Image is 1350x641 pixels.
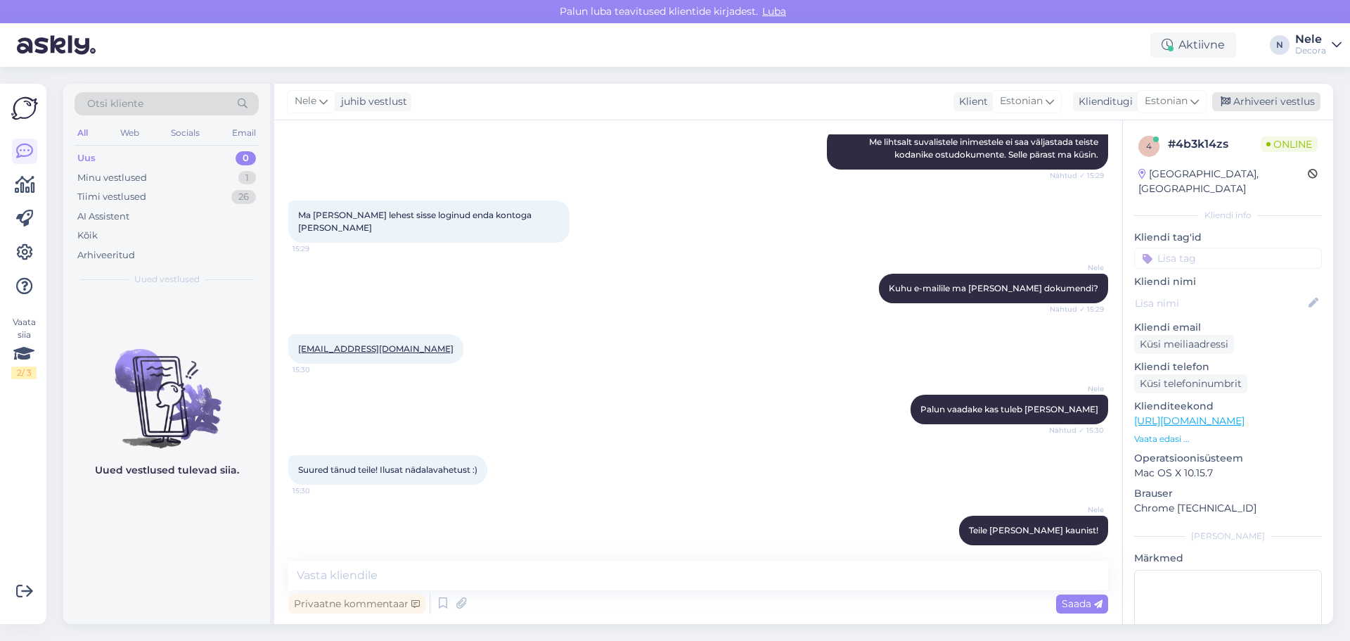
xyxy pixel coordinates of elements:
[1295,34,1326,45] div: Nele
[292,364,345,375] span: 15:30
[1134,501,1322,516] p: Chrome [TECHNICAL_ID]
[1134,486,1322,501] p: Brauser
[298,343,454,354] a: [EMAIL_ADDRESS][DOMAIN_NAME]
[1134,530,1322,542] div: [PERSON_NAME]
[236,151,256,165] div: 0
[1051,546,1104,557] span: 15:31
[920,404,1098,414] span: Palun vaadake kas tuleb [PERSON_NAME]
[1138,167,1308,196] div: [GEOGRAPHIC_DATA], [GEOGRAPHIC_DATA]
[1150,32,1236,58] div: Aktiivne
[1049,425,1104,436] span: Nähtud ✓ 15:30
[1050,170,1104,181] span: Nähtud ✓ 15:29
[292,485,345,496] span: 15:30
[1051,504,1104,515] span: Nele
[1295,34,1342,56] a: NeleDecora
[1050,304,1104,315] span: Nähtud ✓ 15:29
[1134,466,1322,481] p: Mac OS X 10.15.7
[77,248,135,262] div: Arhiveeritud
[229,124,259,142] div: Email
[11,316,37,379] div: Vaata siia
[1134,451,1322,466] p: Operatsioonisüsteem
[1135,296,1306,311] input: Lisa nimi
[1134,433,1322,445] p: Vaata edasi ...
[168,124,202,142] div: Socials
[298,464,477,475] span: Suured tänud teile! Ilusat nädalavahetust :)
[1261,137,1318,152] span: Online
[231,190,256,204] div: 26
[1146,141,1152,151] span: 4
[1134,274,1322,289] p: Kliendi nimi
[1134,374,1247,393] div: Küsi telefoninumbrit
[238,171,256,185] div: 1
[77,190,146,204] div: Tiimi vestlused
[1295,45,1326,56] div: Decora
[134,273,200,286] span: Uued vestlused
[758,5,790,18] span: Luba
[298,210,534,233] span: Ma [PERSON_NAME] lehest sisse loginud enda kontoga [PERSON_NAME]
[75,124,91,142] div: All
[1051,262,1104,273] span: Nele
[77,229,98,243] div: Kõik
[335,94,407,109] div: juhib vestlust
[95,463,239,478] p: Uued vestlused tulevad siia.
[1051,383,1104,394] span: Nele
[1134,230,1322,245] p: Kliendi tag'id
[11,95,38,122] img: Askly Logo
[869,137,1100,160] span: Me lihtsalt suvalistele inimestele ei saa väljastada teiste kodanike ostudokumente. Selle pärast ...
[1270,35,1290,55] div: N
[1145,94,1188,109] span: Estonian
[63,324,270,450] img: No chats
[1000,94,1043,109] span: Estonian
[1073,94,1133,109] div: Klienditugi
[292,243,345,254] span: 15:29
[1134,360,1322,374] p: Kliendi telefon
[969,525,1098,535] span: Teile [PERSON_NAME] kaunist!
[1134,209,1322,222] div: Kliendi info
[77,210,129,224] div: AI Assistent
[1134,399,1322,414] p: Klienditeekond
[77,151,96,165] div: Uus
[77,171,147,185] div: Minu vestlused
[11,367,37,379] div: 2 / 3
[1134,320,1322,335] p: Kliendi email
[117,124,142,142] div: Web
[1212,92,1320,111] div: Arhiveeri vestlus
[288,595,425,614] div: Privaatne kommentaar
[1134,335,1234,354] div: Küsi meiliaadressi
[295,94,316,109] span: Nele
[87,96,143,111] span: Otsi kliente
[953,94,988,109] div: Klient
[1168,136,1261,153] div: # 4b3k14zs
[1134,248,1322,269] input: Lisa tag
[1062,597,1102,610] span: Saada
[889,283,1098,293] span: Kuhu e-mailile ma [PERSON_NAME] dokumendi?
[1134,551,1322,566] p: Märkmed
[1134,414,1245,427] a: [URL][DOMAIN_NAME]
